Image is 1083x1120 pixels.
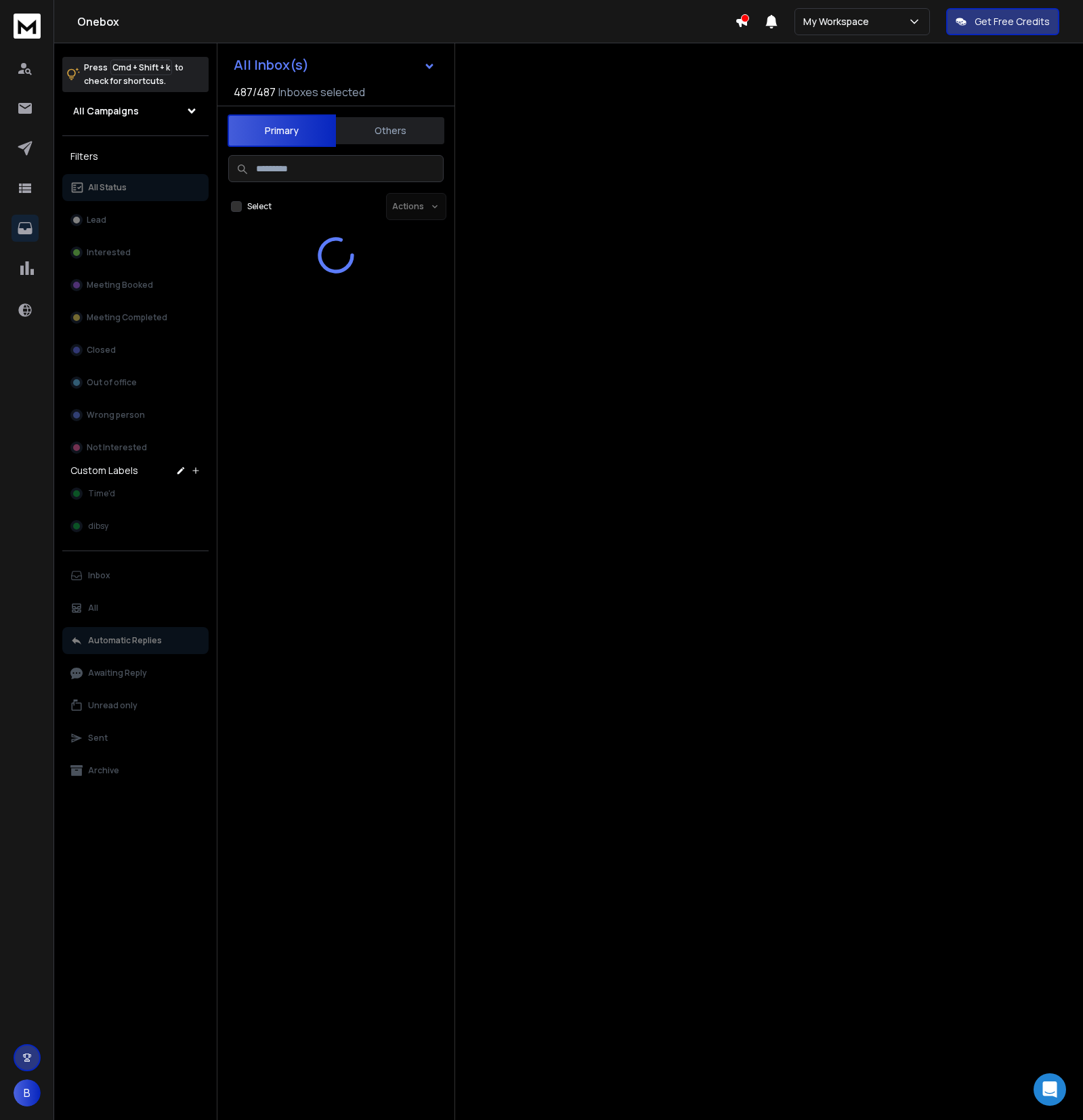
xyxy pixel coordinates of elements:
[73,104,139,118] h1: All Campaigns
[14,1079,41,1106] button: B
[1034,1073,1066,1106] div: Open Intercom Messenger
[247,201,272,212] label: Select
[234,58,309,72] h1: All Inbox(s)
[77,14,735,30] h1: Onebox
[278,84,365,100] h3: Inboxes selected
[975,15,1050,28] p: Get Free Credits
[84,61,184,88] p: Press to check for shortcuts.
[803,15,874,28] p: My Workspace
[946,8,1059,35] button: Get Free Credits
[234,84,276,100] span: 487 / 487
[70,464,138,477] h3: Custom Labels
[223,51,446,79] button: All Inbox(s)
[228,114,336,147] button: Primary
[336,116,444,146] button: Others
[62,147,209,166] h3: Filters
[62,98,209,125] button: All Campaigns
[14,14,41,39] img: logo
[110,60,172,75] span: Cmd + Shift + k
